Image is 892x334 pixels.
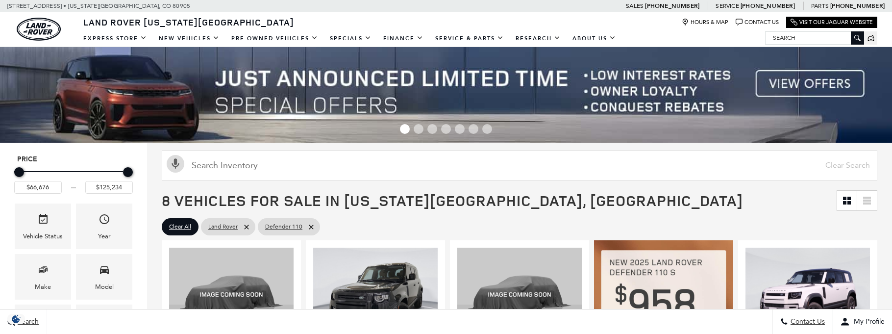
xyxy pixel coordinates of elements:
span: Go to slide 1 [400,124,410,134]
input: Minimum [14,181,62,194]
section: Click to Open Cookie Consent Modal [5,314,27,324]
span: Vehicle [37,211,49,231]
div: ModelModel [76,254,132,300]
a: Land Rover [US_STATE][GEOGRAPHIC_DATA] [77,16,300,28]
span: Parts [811,2,829,9]
input: Search [766,32,864,44]
img: Land Rover [17,18,61,41]
div: Maximum Price [123,167,133,177]
span: Go to slide 2 [414,124,423,134]
a: [PHONE_NUMBER] [830,2,885,10]
a: New Vehicles [153,30,225,47]
span: Go to slide 3 [427,124,437,134]
div: Model [95,282,114,292]
div: Minimum Price [14,167,24,177]
span: Go to slide 7 [482,124,492,134]
a: Visit Our Jaguar Website [791,19,873,26]
button: Open user profile menu [833,309,892,334]
span: Contact Us [788,318,825,326]
span: Clear All [169,221,191,233]
div: Make [35,282,51,292]
a: Pre-Owned Vehicles [225,30,324,47]
a: EXPRESS STORE [77,30,153,47]
a: land-rover [17,18,61,41]
a: Finance [377,30,429,47]
div: YearYear [76,204,132,249]
span: Year [99,211,110,231]
div: Vehicle Status [23,231,63,242]
span: Go to slide 4 [441,124,451,134]
a: Contact Us [736,19,779,26]
a: [STREET_ADDRESS] • [US_STATE][GEOGRAPHIC_DATA], CO 80905 [7,2,190,9]
h5: Price [17,155,130,164]
div: VehicleVehicle Status [15,204,71,249]
div: Price [14,164,133,194]
span: Make [37,261,49,282]
span: My Profile [850,318,885,326]
a: [PHONE_NUMBER] [645,2,699,10]
span: 8 Vehicles for Sale in [US_STATE][GEOGRAPHIC_DATA], [GEOGRAPHIC_DATA] [162,190,743,210]
div: Year [98,231,111,242]
a: About Us [567,30,622,47]
a: Specials [324,30,377,47]
span: Go to slide 5 [455,124,465,134]
input: Maximum [85,181,133,194]
span: Land Rover [US_STATE][GEOGRAPHIC_DATA] [83,16,294,28]
span: Service [716,2,739,9]
input: Search Inventory [162,150,877,180]
div: MakeMake [15,254,71,300]
svg: Click to toggle on voice search [167,155,184,173]
a: [PHONE_NUMBER] [741,2,795,10]
span: Defender 110 [265,221,302,233]
span: Model [99,261,110,282]
span: Go to slide 6 [469,124,478,134]
a: Research [510,30,567,47]
img: Opt-Out Icon [5,314,27,324]
span: Sales [626,2,644,9]
a: Service & Parts [429,30,510,47]
nav: Main Navigation [77,30,622,47]
a: Hours & Map [682,19,728,26]
span: Land Rover [208,221,238,233]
